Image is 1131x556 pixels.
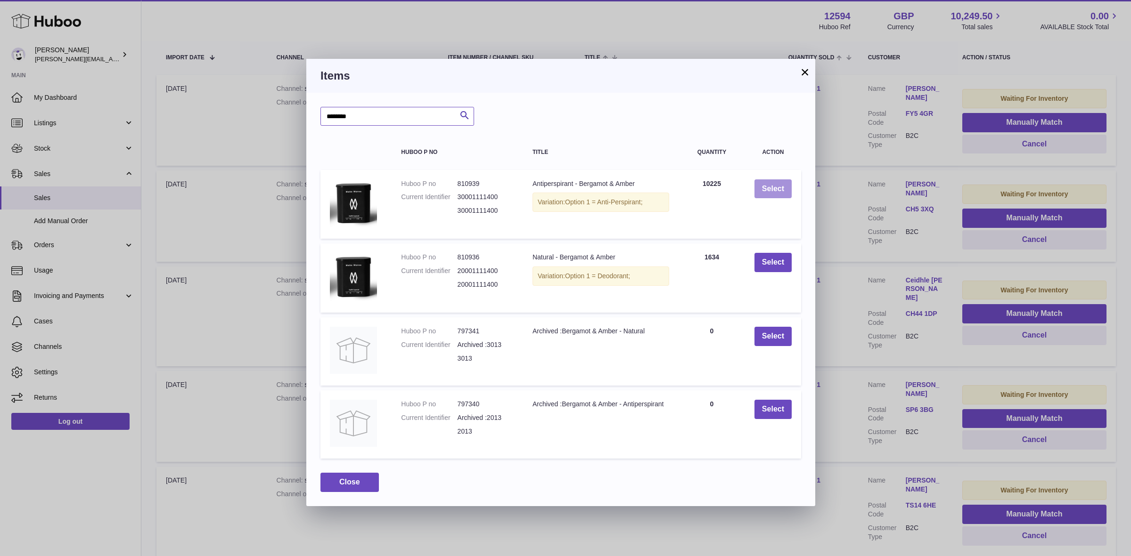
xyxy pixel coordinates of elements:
dd: 20001111400 [458,280,514,289]
dd: 810939 [458,179,514,188]
span: Option 1 = Anti-Perspirant; [565,198,643,206]
button: Select [754,400,792,419]
dd: 2013 [458,427,514,436]
dt: Current Identifier [401,266,457,275]
img: Natural - Bergamot & Amber [330,253,377,301]
button: × [799,66,811,78]
th: Quantity [679,140,745,165]
span: Option 1 = Deodorant; [565,272,630,280]
td: 0 [679,317,745,386]
div: Variation: [533,266,669,286]
dd: Archived :2013 [458,413,514,422]
dd: Archived :3013 [458,340,514,349]
dt: Huboo P no [401,400,457,409]
button: Select [754,179,792,199]
dt: Huboo P no [401,327,457,336]
button: Select [754,253,792,272]
td: 0 [679,390,745,459]
th: Action [745,140,801,165]
dd: 3013 [458,354,514,363]
th: Huboo P no [392,140,523,165]
div: Archived :Bergamot & Amber - Antiperspirant [533,400,669,409]
dd: 30001111400 [458,206,514,215]
img: Antiperspirant - Bergamot & Amber [330,179,377,227]
span: Close [339,478,360,486]
div: Variation: [533,193,669,212]
dt: Current Identifier [401,340,457,349]
dd: 797341 [458,327,514,336]
button: Close [320,473,379,492]
img: Archived :Bergamot & Amber - Natural [330,327,377,374]
div: Antiperspirant - Bergamot & Amber [533,179,669,188]
dt: Huboo P no [401,253,457,262]
td: 1634 [679,243,745,313]
th: Title [523,140,679,165]
div: Archived :Bergamot & Amber - Natural [533,327,669,336]
td: 10225 [679,170,745,239]
h3: Items [320,68,801,83]
button: Select [754,327,792,346]
dd: 20001111400 [458,266,514,275]
dd: 30001111400 [458,193,514,201]
dd: 810936 [458,253,514,262]
dt: Current Identifier [401,193,457,201]
img: Archived :Bergamot & Amber - Antiperspirant [330,400,377,447]
dt: Current Identifier [401,413,457,422]
div: Natural - Bergamot & Amber [533,253,669,262]
dd: 797340 [458,400,514,409]
dt: Huboo P no [401,179,457,188]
